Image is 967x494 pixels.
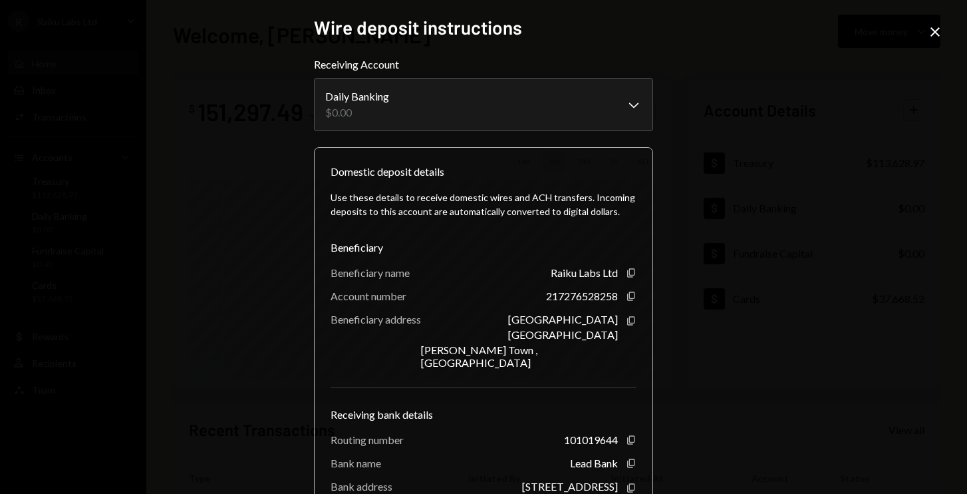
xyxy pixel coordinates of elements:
[331,433,404,446] div: Routing number
[551,266,618,279] div: Raiku Labs Ltd
[570,457,618,469] div: Lead Bank
[508,328,618,341] div: [GEOGRAPHIC_DATA]
[314,78,653,131] button: Receiving Account
[331,313,421,326] div: Beneficiary address
[522,480,618,493] div: [STREET_ADDRESS]
[331,190,636,218] div: Use these details to receive domestic wires and ACH transfers. Incoming deposits to this account ...
[314,15,653,41] h2: Wire deposit instructions
[331,480,392,493] div: Bank address
[421,344,618,369] div: [PERSON_NAME] Town , [GEOGRAPHIC_DATA]
[331,290,406,302] div: Account number
[331,407,636,423] div: Receiving bank details
[314,57,653,73] label: Receiving Account
[331,457,381,469] div: Bank name
[331,266,410,279] div: Beneficiary name
[331,240,636,256] div: Beneficiary
[508,313,618,326] div: [GEOGRAPHIC_DATA]
[564,433,618,446] div: 101019644
[331,164,444,180] div: Domestic deposit details
[546,290,618,302] div: 217276528258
